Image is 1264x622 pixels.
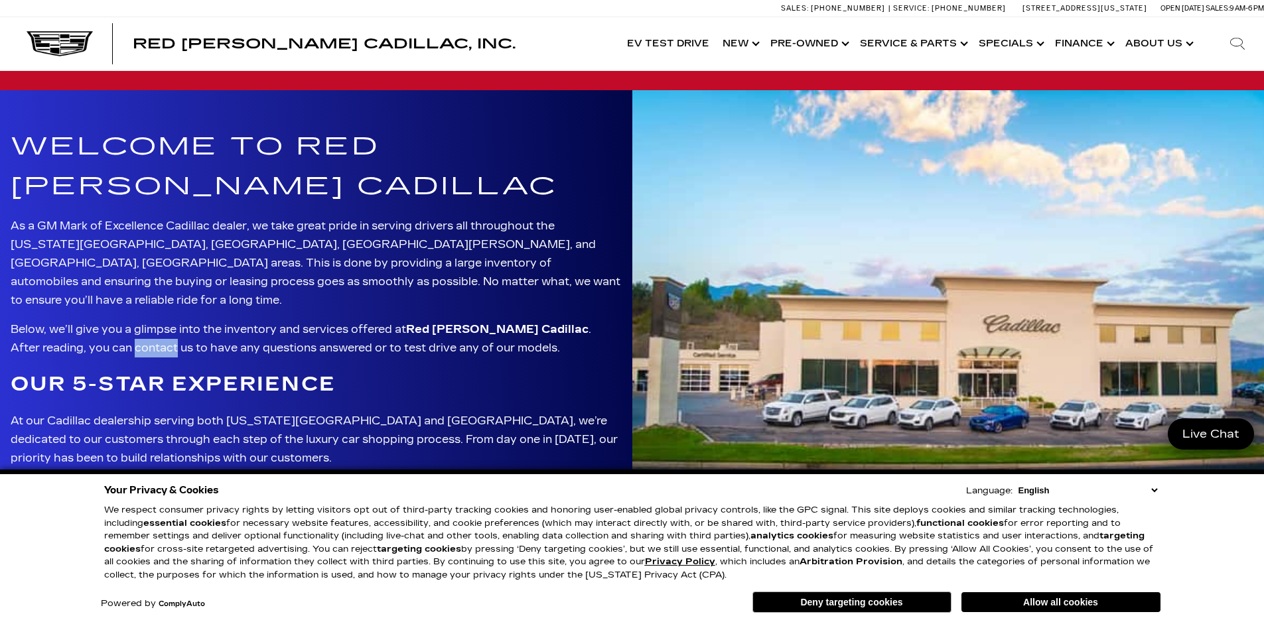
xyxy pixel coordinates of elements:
[781,5,888,12] a: Sales: [PHONE_NUMBER]
[1176,426,1246,442] span: Live Chat
[11,320,622,357] p: Below, we’ll give you a glimpse into the inventory and services offered at . After reading, you c...
[1015,484,1160,497] select: Language Select
[159,600,205,608] a: ComplyAuto
[143,518,226,529] strong: essential cookies
[377,544,461,554] strong: targeting cookies
[853,17,972,70] a: Service & Parts
[101,599,205,608] div: Powered by
[932,4,1006,13] span: [PHONE_NUMBER]
[133,37,516,50] a: Red [PERSON_NAME] Cadillac, Inc.
[966,487,1013,495] div: Language:
[406,323,589,336] a: Red [PERSON_NAME] Cadillac
[27,31,93,56] img: Cadillac Dark Logo with Cadillac White Text
[800,556,902,567] strong: Arbitration Provision
[11,127,622,206] h1: Welcome to Red [PERSON_NAME] Cadillac
[645,556,715,567] a: Privacy Policy
[620,17,716,70] a: EV Test Drive
[916,518,1004,529] strong: functional cookies
[104,504,1160,582] p: We respect consumer privacy rights by letting visitors opt out of third-party tracking cookies an...
[104,530,1145,554] strong: targeting cookies
[811,4,885,13] span: [PHONE_NUMBER]
[133,36,516,52] span: Red [PERSON_NAME] Cadillac, Inc.
[764,17,853,70] a: Pre-Owned
[961,592,1160,612] button: Allow all cookies
[1160,4,1204,13] span: Open [DATE]
[1022,4,1147,13] a: [STREET_ADDRESS][US_STATE]
[1229,4,1264,13] span: 9 AM-6 PM
[1206,4,1229,13] span: Sales:
[750,530,833,541] strong: analytics cookies
[104,481,219,499] span: Your Privacy & Cookies
[888,5,1009,12] a: Service: [PHONE_NUMBER]
[752,591,951,613] button: Deny targeting cookies
[781,4,809,13] span: Sales:
[972,17,1048,70] a: Specials
[11,372,336,396] strong: Our 5-Star Experience
[1168,418,1254,450] a: Live Chat
[11,412,622,467] p: At our Cadillac dealership serving both [US_STATE][GEOGRAPHIC_DATA] and [GEOGRAPHIC_DATA], we’re ...
[1119,17,1198,70] a: About Us
[893,4,930,13] span: Service:
[716,17,764,70] a: New
[1048,17,1119,70] a: Finance
[11,217,622,310] p: As a GM Mark of Excellence Cadillac dealer, we take great pride in serving drivers all throughout...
